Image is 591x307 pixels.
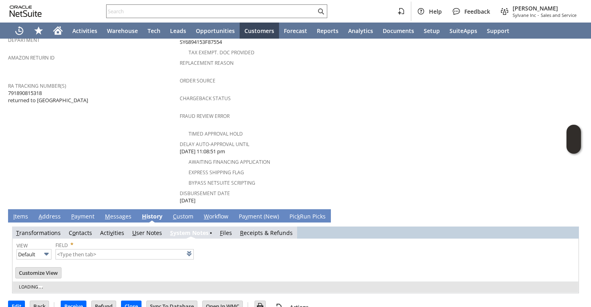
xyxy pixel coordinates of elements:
[102,23,143,39] a: Warehouse
[140,212,164,221] a: History
[383,27,414,35] span: Documents
[287,212,328,221] a: PickRun Picks
[202,212,230,221] a: Workflow
[8,89,88,104] span: 791890815318 returned to [GEOGRAPHIC_DATA]
[69,212,96,221] a: Payment
[464,8,490,15] span: Feedback
[107,6,316,16] input: Search
[170,27,186,35] span: Leads
[513,4,577,12] span: [PERSON_NAME]
[317,27,339,35] span: Reports
[170,229,209,237] a: System Notes
[110,229,113,237] span: v
[180,77,215,84] a: Order Source
[566,125,581,154] iframe: Click here to launch Oracle Guided Learning Help Panel
[316,6,326,16] svg: Search
[566,140,581,154] span: Oracle Guided Learning Widget. To move around, please hold and drag
[148,27,160,35] span: Tech
[16,229,61,237] a: Transformations
[71,212,74,220] span: P
[142,212,146,220] span: H
[240,229,293,237] a: Receipts & Refunds
[284,27,307,35] span: Forecast
[72,229,76,237] span: o
[189,179,255,186] a: Bypass NetSuite Scripting
[445,23,482,39] a: SuiteApps
[29,23,48,39] div: Shortcuts
[8,37,40,43] a: Department
[55,242,68,249] a: Field
[173,212,176,220] span: C
[72,27,97,35] span: Activities
[55,249,194,260] input: <Type then tab>
[16,249,51,260] input: Default
[424,27,440,35] span: Setup
[16,229,19,237] span: T
[8,82,66,89] a: RA Tracking Number(s)
[105,212,110,220] span: M
[237,212,281,221] a: Payment (New)
[170,229,173,237] span: S
[180,95,231,102] a: Chargeback Status
[279,23,312,39] a: Forecast
[180,60,234,66] a: Replacement reason
[180,197,195,204] span: [DATE]
[143,23,165,39] a: Tech
[39,212,42,220] span: A
[220,229,232,237] a: Files
[191,23,240,39] a: Opportunities
[132,229,162,237] a: User Notes
[240,23,279,39] a: Customers
[48,23,68,39] a: Home
[449,27,477,35] span: SuiteApps
[180,113,230,120] a: Fraud Review Error
[42,249,51,259] img: More Options
[69,229,92,237] a: Contacts
[180,148,225,155] span: [DATE] 11:08:51 pm
[240,229,244,237] span: R
[419,23,445,39] a: Setup
[180,190,230,197] a: Disbursement Date
[189,169,244,176] a: Express Shipping Flag
[132,229,136,237] span: U
[189,159,270,165] a: Awaiting Financing Application
[13,282,578,293] td: Loading
[34,26,43,35] svg: Shortcuts
[189,130,243,137] a: Timed Approval Hold
[204,212,209,220] span: W
[100,229,124,237] a: Activities
[53,26,63,35] svg: Home
[180,141,249,148] a: Delay Auto-Approval Until
[244,27,274,35] span: Customers
[220,229,223,237] span: F
[107,27,138,35] span: Warehouse
[429,8,442,15] span: Help
[11,212,30,221] a: Items
[541,12,577,18] span: Sales and Service
[16,268,61,278] input: Customize View
[568,211,578,220] a: Unrolled view on
[13,212,15,220] span: I
[312,23,343,39] a: Reports
[343,23,378,39] a: Analytics
[14,26,24,35] svg: Recent Records
[538,12,539,18] span: -
[103,212,133,221] a: Messages
[196,27,235,35] span: Opportunities
[297,212,300,220] span: k
[189,49,254,56] a: Tax Exempt. Doc Provided
[8,54,55,61] a: Amazon Return ID
[180,38,222,46] span: SY6894153F87554
[513,12,536,18] span: Sylvane Inc
[348,27,373,35] span: Analytics
[482,23,514,39] a: Support
[37,212,63,221] a: Address
[165,23,191,39] a: Leads
[10,23,29,39] a: Recent Records
[245,212,248,220] span: y
[16,242,28,249] a: View
[10,6,42,17] svg: logo
[378,23,419,39] a: Documents
[171,212,195,221] a: Custom
[68,23,102,39] a: Activities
